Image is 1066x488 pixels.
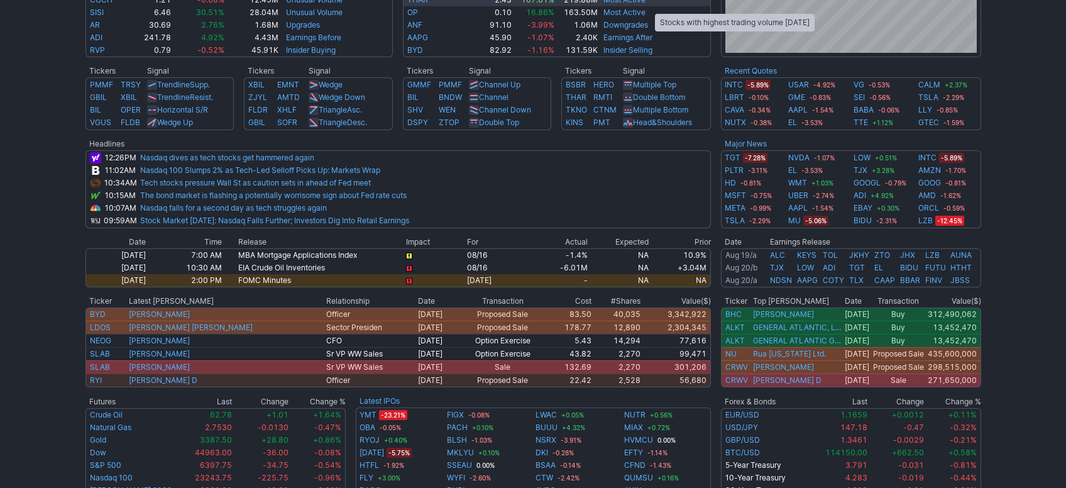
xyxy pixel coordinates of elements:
[918,189,936,202] a: AMD
[603,8,646,17] a: Most Active
[874,216,899,226] span: -2.31%
[725,323,745,332] a: ALKT
[941,92,966,103] span: -2.29%
[918,91,938,104] a: TSLA
[725,275,757,285] a: Aug 20/a
[157,92,190,102] span: Trendline
[854,79,864,91] a: VG
[942,118,966,128] span: -1.59%
[753,375,821,385] a: [PERSON_NAME] D
[90,45,105,55] a: RVP
[854,214,872,227] a: BIDU
[360,459,379,472] a: HTFL
[788,79,809,91] a: USAR
[624,446,643,459] a: EFTY
[128,44,172,57] td: 0.79
[788,91,805,104] a: GME
[439,80,462,89] a: PMMF
[753,362,814,372] a: [PERSON_NAME]
[823,263,835,272] a: ADI
[633,118,692,127] a: Head&Shoulders
[526,8,554,17] span: 16.86%
[797,250,816,260] a: KEYS
[869,191,896,201] span: +4.92%
[812,153,837,163] span: -1.07%
[360,409,376,421] a: YMT
[102,150,140,164] td: 12:26PM
[225,44,279,57] td: 45.91K
[201,33,224,42] span: 4.92%
[918,164,941,177] a: AMZN
[407,80,431,89] a: GMMF
[319,80,343,89] a: Wedge
[479,80,520,89] a: Channel Up
[811,191,836,201] span: -2.74%
[925,250,940,260] a: LZB
[90,20,100,30] a: AR
[407,33,428,42] a: AAPG
[319,118,367,127] a: TriangleDesc.
[90,448,106,457] a: Dow
[555,31,598,44] td: 2.40K
[788,177,807,189] a: WMT
[566,105,587,114] a: TKNO
[286,45,336,55] a: Insider Buying
[854,152,871,164] a: LOW
[566,92,586,102] a: THAR
[90,473,133,482] a: Nasdaq 100
[725,91,744,104] a: LBRT
[360,396,400,406] a: Latest IPOs
[799,165,825,175] span: -3.53%
[725,202,745,214] a: META
[725,435,760,445] a: GBP/USD
[536,459,556,472] a: BSAA
[873,153,899,163] span: +0.51%
[90,118,111,127] a: VGUS
[725,448,760,457] a: BTC/USD
[447,421,468,434] a: PACH
[555,19,598,31] td: 1.06M
[555,6,598,19] td: 163.50M
[867,80,892,90] span: -0.53%
[876,105,901,115] span: -0.06%
[849,263,865,272] a: TGT
[527,45,554,55] span: -1.16%
[484,31,512,44] td: 45.90
[747,105,772,115] span: -0.34%
[466,236,527,248] th: For
[90,460,121,470] a: S&P 500
[146,65,234,77] th: Signal
[588,236,649,248] th: Expected
[725,139,767,148] a: Major News
[918,116,939,129] a: GTEC
[286,20,320,30] a: Upgrades
[808,92,833,103] span: -0.83%
[746,165,769,175] span: -3.11%
[788,164,797,177] a: EL
[725,410,759,419] a: EUR/USD
[561,65,622,77] th: Tickers
[797,275,818,285] a: AAPG
[770,250,785,260] a: ALC
[810,203,835,213] span: -1.54%
[102,202,140,214] td: 10:07AM
[655,14,815,31] div: Stocks with highest trading volume [DATE]
[536,421,558,434] a: BUUU
[140,203,327,213] a: Nasdaq falls for a second day as tech struggles again
[90,323,111,332] a: LDOS
[603,33,652,42] a: Earnings After
[624,409,646,421] a: NUTR
[950,250,972,260] a: AUNA
[527,33,554,42] span: -1.07%
[439,92,462,102] a: BNDW
[407,20,422,30] a: ANF
[725,336,745,345] a: ALKT
[870,165,896,175] span: +3.28%
[788,202,808,214] a: AAPL
[102,177,140,189] td: 10:34AM
[319,92,365,102] a: Wedge Down
[277,105,297,114] a: XHLF
[121,118,140,127] a: FLDB
[90,375,102,385] a: RYI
